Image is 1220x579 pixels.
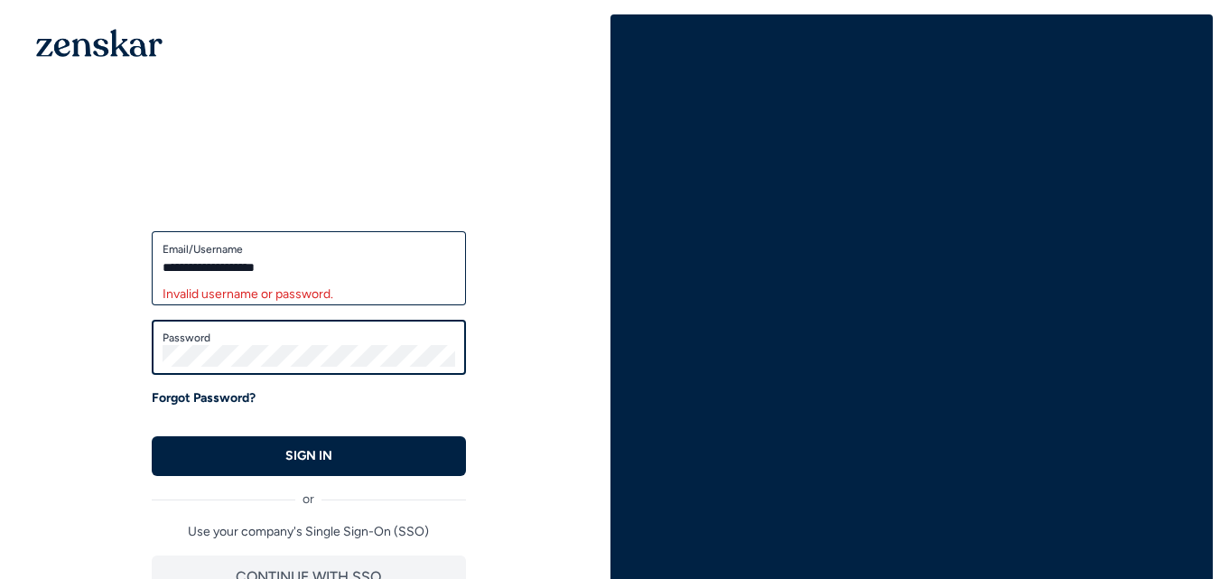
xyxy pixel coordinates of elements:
[152,523,466,541] p: Use your company's Single Sign-On (SSO)
[152,476,466,509] div: or
[285,447,332,465] p: SIGN IN
[36,29,163,57] img: 1OGAJ2xQqyY4LXKgY66KYq0eOWRCkrZdAb3gUhuVAqdWPZE9SRJmCz+oDMSn4zDLXe31Ii730ItAGKgCKgCCgCikA4Av8PJUP...
[163,285,455,304] div: Invalid username or password.
[152,436,466,476] button: SIGN IN
[163,242,455,257] label: Email/Username
[163,331,455,345] label: Password
[152,389,256,407] a: Forgot Password?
